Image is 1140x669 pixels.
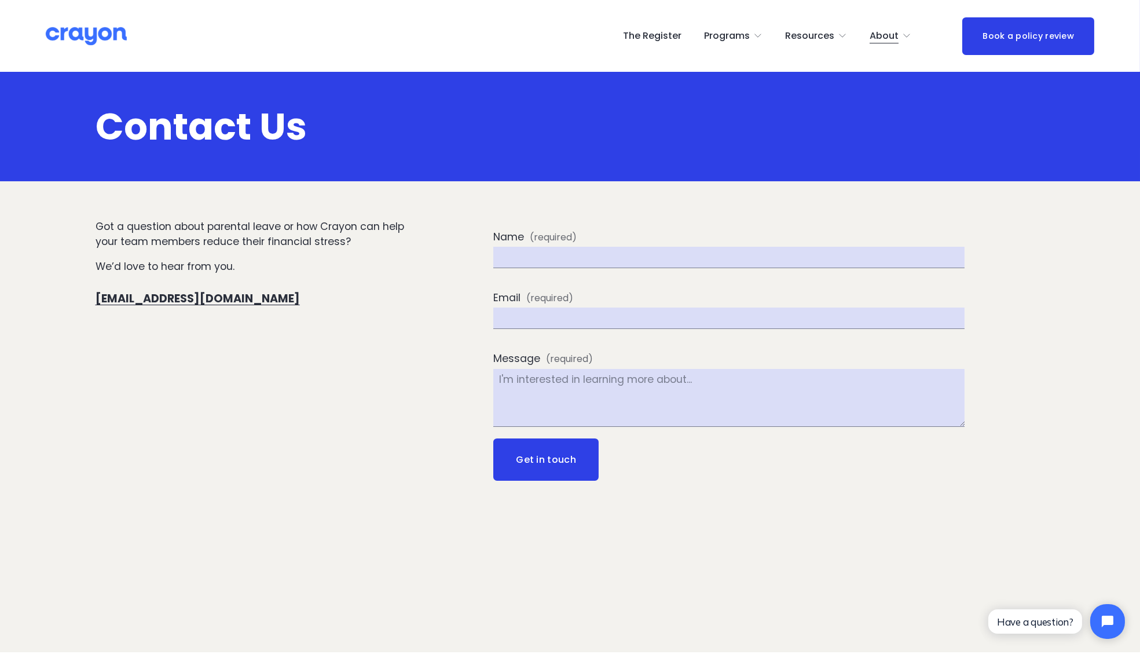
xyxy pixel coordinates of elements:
[526,291,573,305] span: (required)
[96,219,408,250] p: Got a question about parental leave or how Crayon can help your team members reduce their financi...
[785,27,847,45] a: folder dropdown
[493,438,598,481] button: Get in touch
[96,107,1045,147] h1: Contact Us
[530,231,577,244] span: (required)
[493,351,540,366] span: Message
[870,28,899,45] span: About
[704,27,763,45] a: folder dropdown
[978,594,1135,649] iframe: Tidio Chat
[96,291,300,306] a: [EMAIL_ADDRESS][DOMAIN_NAME]
[493,229,524,244] span: Name
[962,17,1094,55] a: Book a policy review
[623,27,681,45] a: The Register
[785,28,834,45] span: Resources
[493,290,520,305] span: Email
[46,26,127,46] img: Crayon
[96,259,408,274] p: We’d love to hear from you.
[546,352,593,366] span: (required)
[870,27,911,45] a: folder dropdown
[704,28,750,45] span: Programs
